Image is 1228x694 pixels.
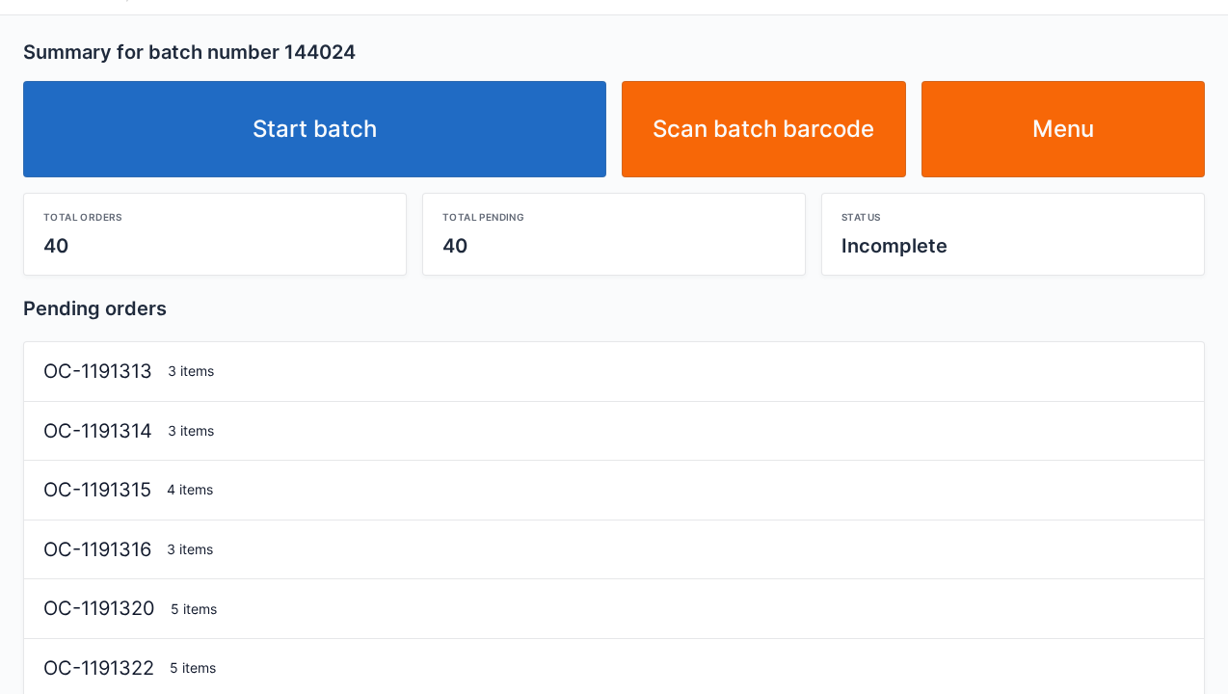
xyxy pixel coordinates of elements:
div: OC-1191316 [36,536,159,564]
div: 3 items [159,540,1192,559]
div: OC-1191322 [36,654,162,682]
div: OC-1191314 [36,417,160,445]
a: Menu [921,81,1206,177]
div: OC-1191315 [36,476,159,504]
div: OC-1191313 [36,358,160,386]
div: 4 items [159,480,1192,499]
div: 40 [43,232,387,259]
div: 5 items [163,600,1192,619]
div: Total pending [442,209,786,225]
div: 3 items [160,361,1192,381]
a: Start batch [23,81,606,177]
div: Total orders [43,209,387,225]
div: Status [841,209,1185,225]
a: Scan batch barcode [622,81,906,177]
div: 5 items [162,658,1192,678]
div: 40 [442,232,786,259]
div: OC-1191320 [36,595,163,623]
div: 3 items [160,421,1192,440]
div: Incomplete [841,232,1185,259]
h2: Summary for batch number 144024 [23,39,1205,66]
h2: Pending orders [23,295,1205,322]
